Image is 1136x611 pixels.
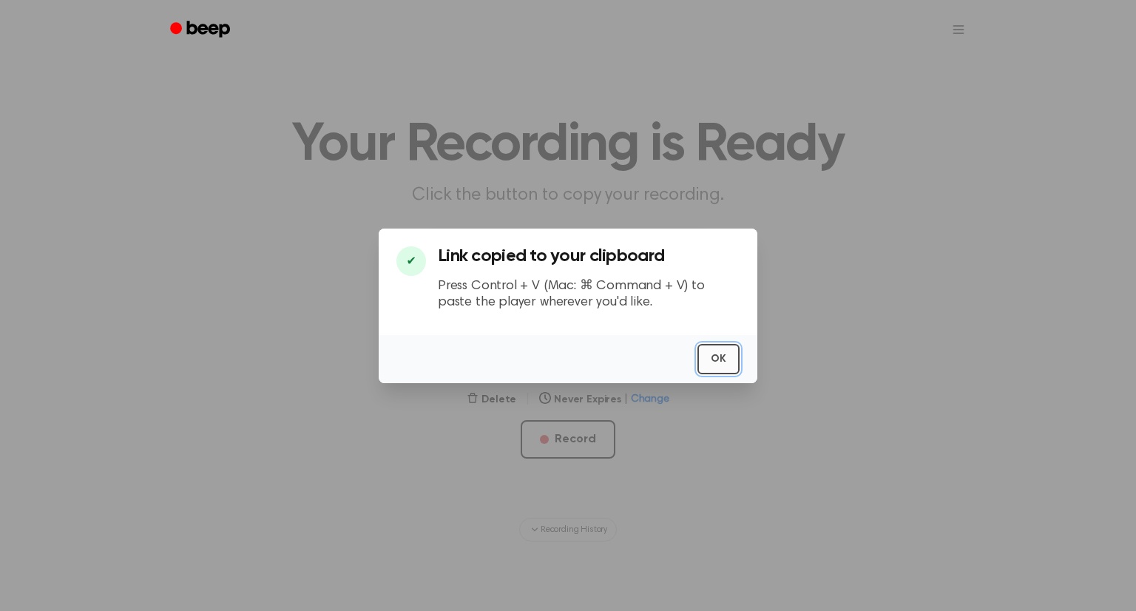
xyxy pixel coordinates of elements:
[160,16,243,44] a: Beep
[941,12,976,47] button: Open menu
[438,278,740,311] p: Press Control + V (Mac: ⌘ Command + V) to paste the player wherever you'd like.
[438,246,740,266] h3: Link copied to your clipboard
[396,246,426,276] div: ✔
[697,344,740,374] button: OK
